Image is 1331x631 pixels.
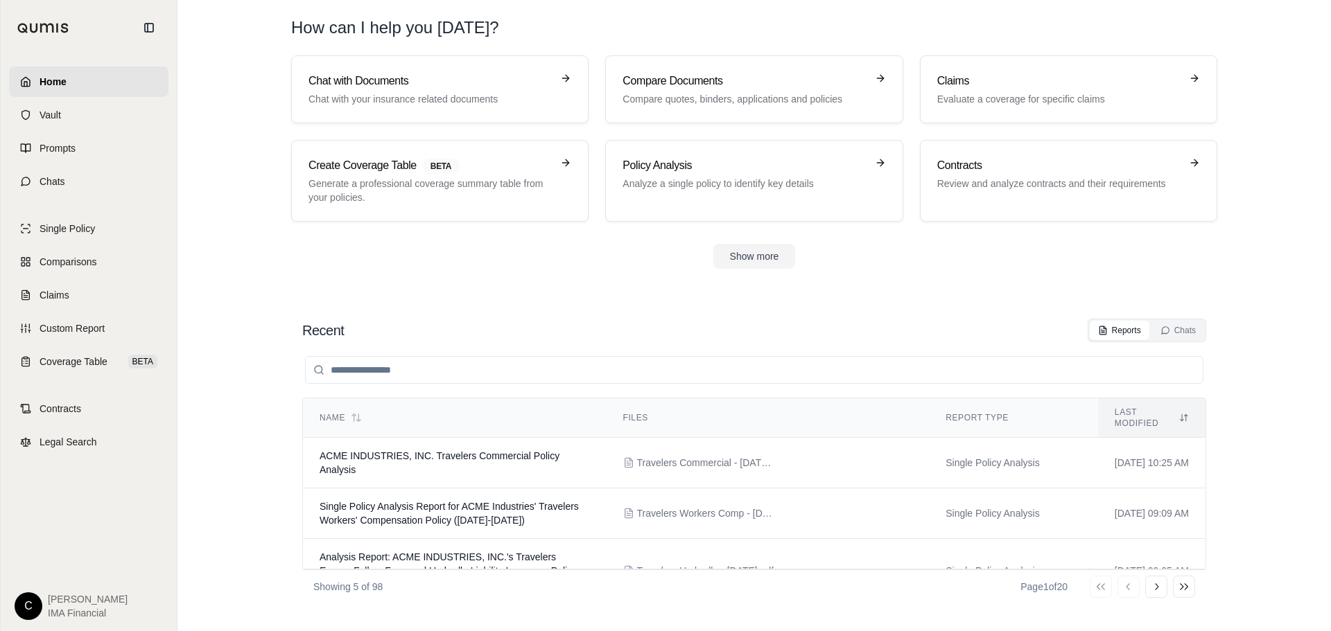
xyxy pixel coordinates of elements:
[291,55,589,123] a: Chat with DocumentsChat with your insurance related documents
[40,288,69,302] span: Claims
[1160,325,1196,336] div: Chats
[937,157,1181,174] h3: Contracts
[40,175,65,188] span: Chats
[1020,580,1068,594] div: Page 1 of 20
[929,539,1098,603] td: Single Policy Analysis
[623,92,866,106] p: Compare quotes, binders, applications and policies
[623,157,866,174] h3: Policy Analysis
[713,244,796,269] button: Show more
[17,23,69,33] img: Qumis Logo
[128,355,157,368] span: BETA
[1098,488,1206,539] td: [DATE] 09:09 AM
[40,222,95,235] span: Single Policy
[313,580,383,594] p: Showing 5 of 98
[9,393,168,424] a: Contracts
[40,75,67,89] span: Home
[302,321,344,340] h2: Recent
[308,157,552,174] h3: Create Coverage Table
[320,450,559,475] span: ACME INDUSTRIES, INC. Travelers Commercial Policy Analysis
[9,280,168,310] a: Claims
[605,55,903,123] a: Compare DocumentsCompare quotes, binders, applications and policies
[320,412,590,423] div: Name
[320,501,579,526] span: Single Policy Analysis Report for ACME Industries' Travelers Workers' Compensation Policy (2024-2...
[9,100,168,130] a: Vault
[40,108,61,122] span: Vault
[605,140,903,222] a: Policy AnalysisAnalyze a single policy to identify key details
[1098,539,1206,603] td: [DATE] 09:05 AM
[1152,321,1204,340] button: Chats
[291,17,1217,39] h1: How can I help you [DATE]?
[607,398,930,438] th: Files
[637,506,776,520] span: Travelers Workers Comp - 12.31.2025.pdf
[937,92,1181,106] p: Evaluate a coverage for specific claims
[9,346,168,377] a: Coverage TableBETA
[1098,325,1141,336] div: Reports
[9,213,168,244] a: Single Policy
[40,355,107,368] span: Coverage Table
[637,456,776,470] span: Travelers Commercial - 12.31.2025.pdf
[9,166,168,197] a: Chats
[623,177,866,190] p: Analyze a single policy to identify key details
[937,177,1181,190] p: Review and analyze contracts and their requirements
[138,17,160,39] button: Collapse sidebar
[9,427,168,457] a: Legal Search
[422,159,460,174] span: BETA
[929,398,1098,438] th: Report Type
[48,592,128,606] span: [PERSON_NAME]
[9,133,168,163] a: Prompts
[1098,438,1206,488] td: [DATE] 10:25 AM
[937,73,1181,89] h3: Claims
[929,438,1098,488] td: Single Policy Analysis
[40,402,81,416] span: Contracts
[1090,321,1149,340] button: Reports
[920,55,1217,123] a: ClaimsEvaluate a coverage for specific claims
[308,73,552,89] h3: Chat with Documents
[40,141,76,155] span: Prompts
[9,313,168,344] a: Custom Report
[15,592,42,620] div: C
[929,488,1098,539] td: Single Policy Analysis
[623,73,866,89] h3: Compare Documents
[637,564,774,578] span: Travelers Umbrella - 12.31.2025.pdf
[40,321,105,335] span: Custom Report
[40,255,96,269] span: Comparisons
[920,140,1217,222] a: ContractsReview and analyze contracts and their requirements
[291,140,589,222] a: Create Coverage TableBETAGenerate a professional coverage summary table from your policies.
[40,435,97,449] span: Legal Search
[308,177,552,204] p: Generate a professional coverage summary table from your policies.
[9,247,168,277] a: Comparisons
[320,551,577,590] span: Analysis Report: ACME INDUSTRIES, INC.'s Travelers Excess Follow-Form and Umbrella Liability Insu...
[48,606,128,620] span: IMA Financial
[1115,407,1189,429] div: Last modified
[308,92,552,106] p: Chat with your insurance related documents
[9,66,168,97] a: Home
